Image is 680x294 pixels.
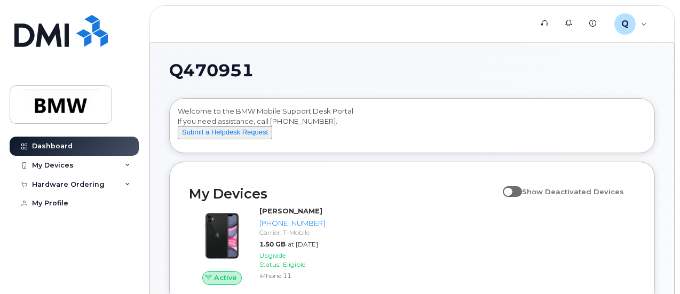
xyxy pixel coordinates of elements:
img: iPhone_11.jpg [197,211,247,260]
span: Active [214,273,237,283]
a: Active[PERSON_NAME][PHONE_NUMBER]Carrier: T-Mobile1.50 GBat [DATE]Upgrade Status:EligibleiPhone 11 [189,206,329,284]
span: at [DATE] [288,240,318,248]
span: Eligible [283,260,305,268]
span: 1.50 GB [259,240,286,248]
span: Q470951 [169,62,254,78]
div: Carrier: T-Mobile [259,228,325,237]
div: [PHONE_NUMBER] [259,218,325,228]
button: Submit a Helpdesk Request [178,126,272,139]
div: Welcome to the BMW Mobile Support Desk Portal If you need assistance, call [PHONE_NUMBER]. [178,106,646,149]
input: Show Deactivated Devices [503,181,511,190]
div: iPhone 11 [259,271,325,280]
span: Show Deactivated Devices [522,187,624,196]
a: Submit a Helpdesk Request [178,128,272,136]
span: Upgrade Status: [259,251,286,268]
h2: My Devices [189,186,497,202]
strong: [PERSON_NAME] [259,206,322,215]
